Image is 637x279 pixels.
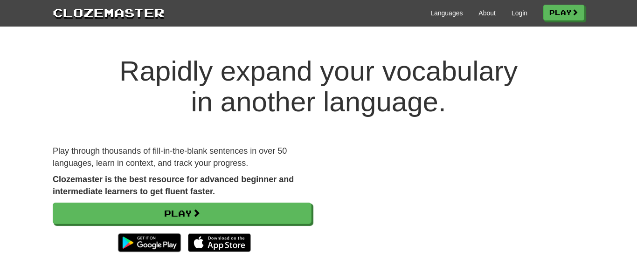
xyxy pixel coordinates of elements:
a: Play [543,5,584,20]
a: About [478,8,496,18]
a: Login [512,8,527,18]
a: Languages [430,8,463,18]
img: Download_on_the_App_Store_Badge_US-UK_135x40-25178aeef6eb6b83b96f5f2d004eda3bffbb37122de64afbaef7... [188,233,251,252]
p: Play through thousands of fill-in-the-blank sentences in over 50 languages, learn in context, and... [53,145,312,169]
a: Clozemaster [53,4,165,21]
strong: Clozemaster is the best resource for advanced beginner and intermediate learners to get fluent fa... [53,175,294,196]
img: Get it on Google Play [113,229,186,257]
a: Play [53,203,312,224]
